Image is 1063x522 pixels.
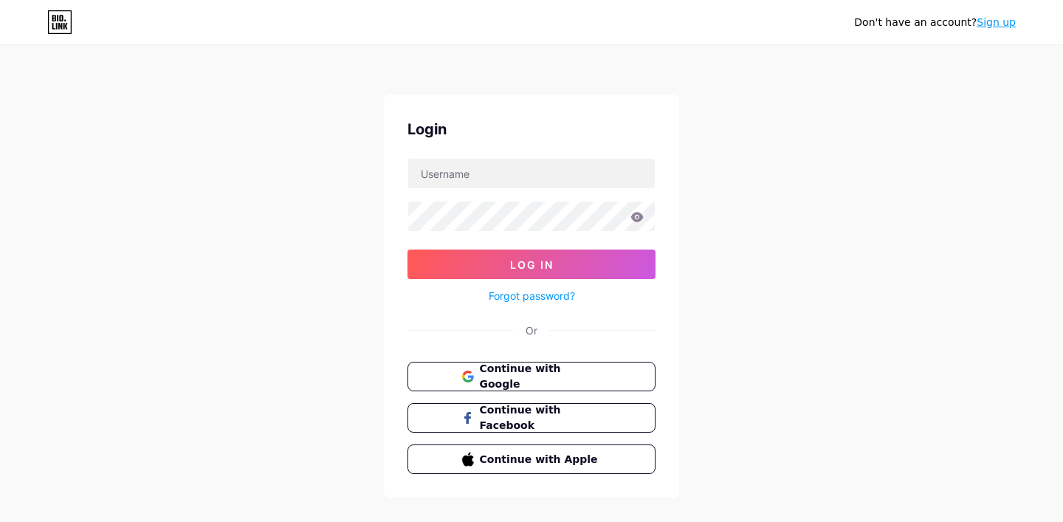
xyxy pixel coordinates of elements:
div: Don't have an account? [854,15,1016,30]
span: Continue with Facebook [480,402,602,433]
span: Continue with Google [480,361,602,392]
a: Sign up [977,16,1016,28]
span: Continue with Apple [480,452,602,467]
button: Log In [407,250,656,279]
button: Continue with Facebook [407,403,656,433]
button: Continue with Apple [407,444,656,474]
div: Or [526,323,537,338]
button: Continue with Google [407,362,656,391]
input: Username [408,159,655,188]
a: Forgot password? [489,288,575,303]
span: Log In [510,258,554,271]
div: Login [407,118,656,140]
